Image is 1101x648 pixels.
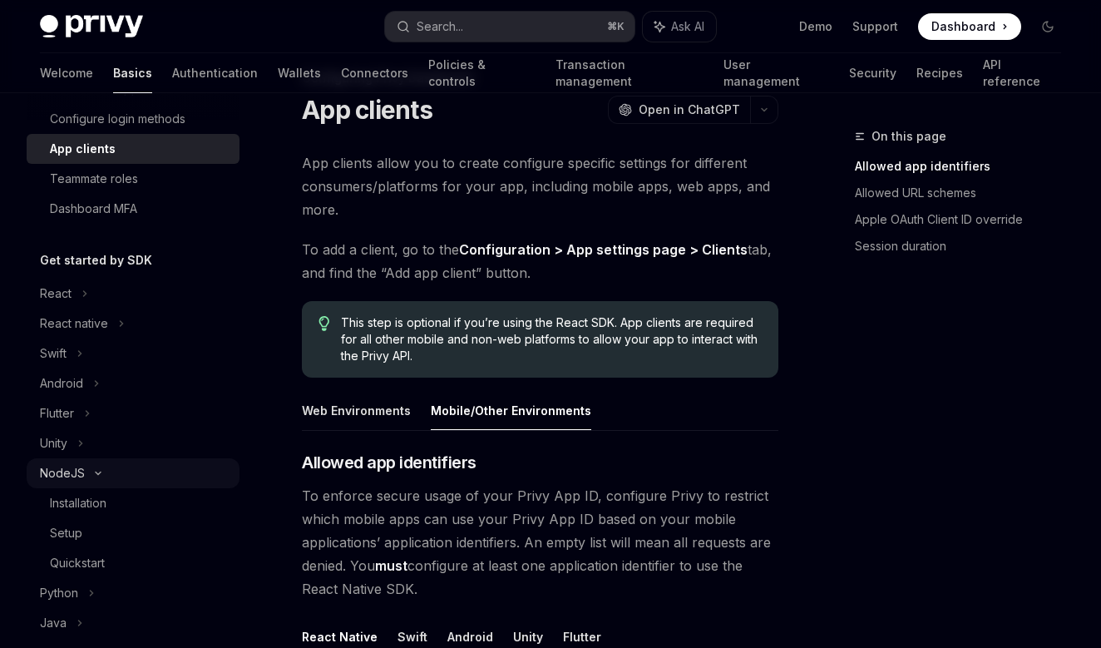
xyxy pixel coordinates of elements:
button: Mobile/Other Environments [431,391,591,430]
div: Dashboard MFA [50,199,137,219]
span: Dashboard [931,18,995,35]
div: Teammate roles [50,169,138,189]
a: Setup [27,518,239,548]
h1: App clients [302,95,432,125]
div: Python [40,583,78,603]
a: Demo [799,18,832,35]
div: Flutter [40,403,74,423]
a: Connectors [341,53,408,93]
div: Unity [40,433,67,453]
a: Allowed URL schemes [855,180,1074,206]
a: Apple OAuth Client ID override [855,206,1074,233]
a: API reference [983,53,1061,93]
a: Support [852,18,898,35]
span: To enforce secure usage of your Privy App ID, configure Privy to restrict which mobile apps can u... [302,484,778,601]
div: NodeJS [40,463,85,483]
a: Welcome [40,53,93,93]
a: Security [849,53,896,93]
a: Policies & controls [428,53,536,93]
div: Android [40,373,83,393]
a: Dashboard MFA [27,194,239,224]
a: Transaction management [555,53,704,93]
svg: Tip [318,316,330,331]
a: Dashboard [918,13,1021,40]
a: Session duration [855,233,1074,260]
a: Allowed app identifiers [855,153,1074,180]
a: Quickstart [27,548,239,578]
span: On this page [871,126,946,146]
span: To add a client, go to the tab, and find the “Add app client” button. [302,238,778,284]
a: Authentication [172,53,258,93]
strong: must [375,557,407,574]
button: Search...⌘K [385,12,635,42]
a: App clients [27,134,239,164]
div: React native [40,314,108,334]
a: User management [723,53,829,93]
div: Search... [417,17,463,37]
a: Configuration > App settings page > Clients [459,241,748,259]
span: ⌘ K [607,20,625,33]
span: This step is optional if you’re using the React SDK. App clients are required for all other mobil... [341,314,762,364]
span: Open in ChatGPT [639,101,740,118]
div: Installation [50,493,106,513]
div: App clients [50,139,116,159]
a: Recipes [916,53,963,93]
div: React [40,284,72,304]
a: Basics [113,53,152,93]
span: App clients allow you to create configure specific settings for different consumers/platforms for... [302,151,778,221]
a: Teammate roles [27,164,239,194]
span: Allowed app identifiers [302,451,476,474]
div: Java [40,613,67,633]
div: Setup [50,523,82,543]
span: Ask AI [671,18,704,35]
div: Swift [40,344,67,364]
button: Toggle dark mode [1034,13,1061,40]
div: Quickstart [50,553,105,573]
button: Ask AI [643,12,716,42]
button: Web Environments [302,391,411,430]
a: Installation [27,488,239,518]
img: dark logo [40,15,143,38]
button: Open in ChatGPT [608,96,750,124]
a: Wallets [278,53,321,93]
h5: Get started by SDK [40,250,152,270]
